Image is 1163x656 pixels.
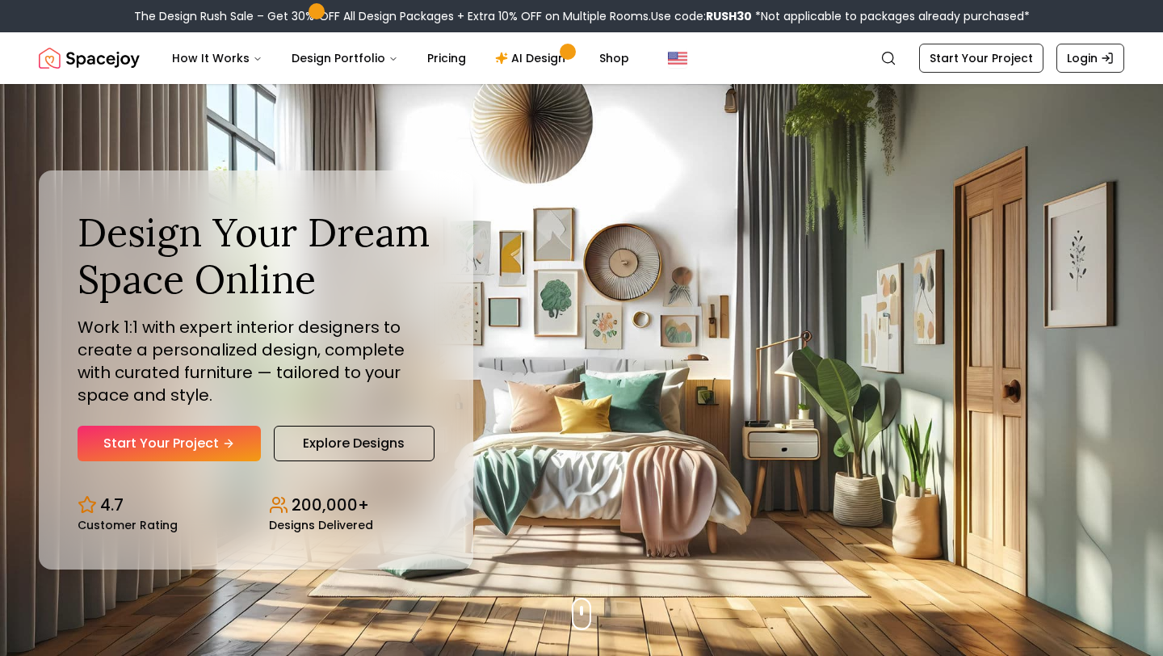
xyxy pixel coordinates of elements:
[134,8,1030,24] div: The Design Rush Sale – Get 30% OFF All Design Packages + Extra 10% OFF on Multiple Rooms.
[269,519,373,531] small: Designs Delivered
[279,42,411,74] button: Design Portfolio
[78,481,435,531] div: Design stats
[414,42,479,74] a: Pricing
[78,209,435,302] h1: Design Your Dream Space Online
[78,426,261,461] a: Start Your Project
[586,42,642,74] a: Shop
[274,426,435,461] a: Explore Designs
[78,316,435,406] p: Work 1:1 with expert interior designers to create a personalized design, complete with curated fu...
[39,32,1124,84] nav: Global
[706,8,752,24] b: RUSH30
[1056,44,1124,73] a: Login
[668,48,687,68] img: United States
[100,494,124,516] p: 4.7
[651,8,752,24] span: Use code:
[39,42,140,74] img: Spacejoy Logo
[78,519,178,531] small: Customer Rating
[159,42,642,74] nav: Main
[159,42,275,74] button: How It Works
[39,42,140,74] a: Spacejoy
[919,44,1043,73] a: Start Your Project
[292,494,369,516] p: 200,000+
[752,8,1030,24] span: *Not applicable to packages already purchased*
[482,42,583,74] a: AI Design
